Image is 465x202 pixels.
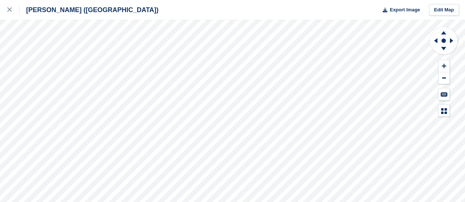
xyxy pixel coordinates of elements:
[19,5,158,14] div: [PERSON_NAME] ([GEOGRAPHIC_DATA])
[439,88,450,100] button: Keyboard Shortcuts
[439,60,450,72] button: Zoom In
[439,105,450,117] button: Map Legend
[429,4,459,16] a: Edit Map
[439,72,450,84] button: Zoom Out
[378,4,420,16] button: Export Image
[390,6,420,14] span: Export Image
